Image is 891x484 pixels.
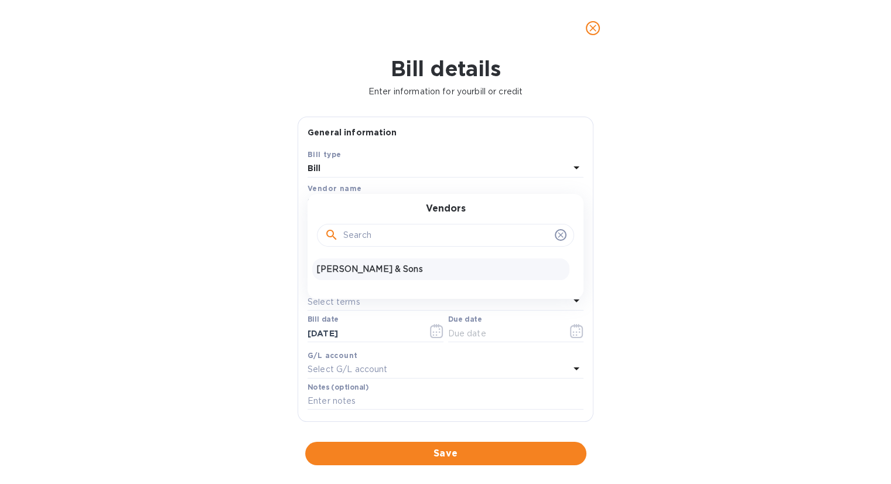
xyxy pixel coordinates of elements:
[317,263,565,275] p: [PERSON_NAME] & Sons
[308,325,418,342] input: Select date
[308,384,369,391] label: Notes (optional)
[308,316,339,323] label: Bill date
[308,184,361,193] b: Vendor name
[308,393,583,410] input: Enter notes
[308,351,357,360] b: G/L account
[426,203,466,214] h3: Vendors
[579,14,607,42] button: close
[305,442,586,465] button: Save
[9,56,882,81] h1: Bill details
[448,316,482,323] label: Due date
[308,196,390,209] p: Select vendor name
[308,363,387,376] p: Select G/L account
[9,86,882,98] p: Enter information for your bill or credit
[308,296,360,308] p: Select terms
[343,227,550,244] input: Search
[308,163,321,173] b: Bill
[315,446,577,461] span: Save
[308,150,342,159] b: Bill type
[308,128,397,137] b: General information
[448,325,559,342] input: Due date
